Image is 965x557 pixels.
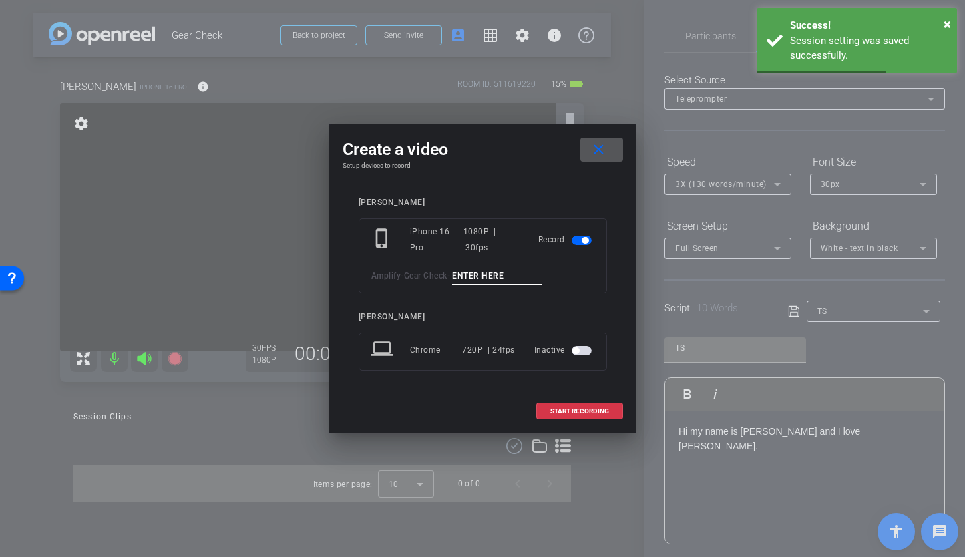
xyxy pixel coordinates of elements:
span: Amplify [371,271,401,281]
span: Gear Check [404,271,447,281]
div: Success! [790,18,947,33]
mat-icon: laptop [371,338,395,362]
mat-icon: close [590,142,607,158]
input: ENTER HERE [452,268,542,285]
mat-icon: phone_iphone [371,228,395,252]
div: iPhone 16 Pro [410,224,463,256]
div: Record [538,224,594,256]
div: Inactive [534,338,594,362]
span: START RECORDING [550,408,609,415]
div: [PERSON_NAME] [359,312,607,322]
h4: Setup devices to record [343,162,623,170]
div: [PERSON_NAME] [359,198,607,208]
div: Session setting was saved successfully. [790,33,947,63]
div: Chrome [410,338,463,362]
div: 720P | 24fps [462,338,515,362]
span: × [944,16,951,32]
div: 1080P | 30fps [463,224,519,256]
div: Create a video [343,138,623,162]
button: Close [944,14,951,34]
span: - [401,271,404,281]
button: START RECORDING [536,403,623,419]
span: - [447,271,451,281]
